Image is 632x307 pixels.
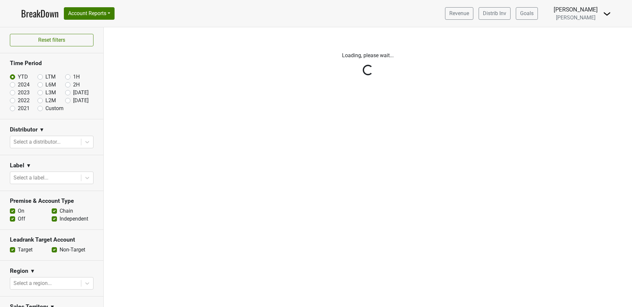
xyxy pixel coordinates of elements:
a: Distrib Inv [479,7,511,20]
span: [PERSON_NAME] [556,14,595,21]
img: Dropdown Menu [603,10,611,18]
button: Account Reports [64,7,115,20]
a: Revenue [445,7,473,20]
a: BreakDown [21,7,59,20]
div: [PERSON_NAME] [554,5,598,14]
a: Goals [516,7,538,20]
p: Loading, please wait... [185,52,551,59]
